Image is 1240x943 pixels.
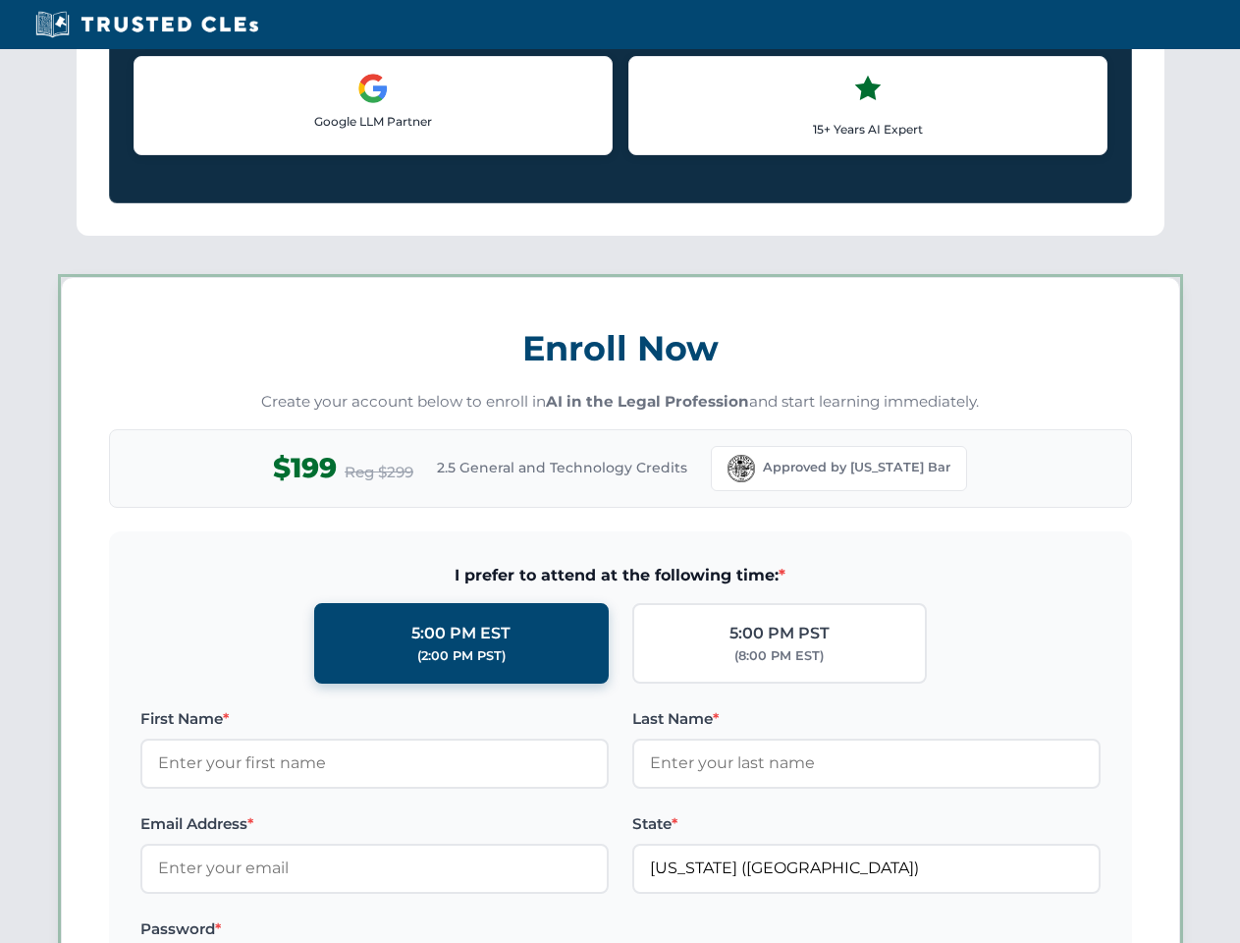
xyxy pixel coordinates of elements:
p: 15+ Years AI Expert [645,120,1091,139]
span: I prefer to attend at the following time: [140,563,1101,588]
input: Enter your last name [632,739,1101,788]
span: $199 [273,446,337,490]
label: Email Address [140,812,609,836]
span: Approved by [US_STATE] Bar [763,458,950,477]
label: First Name [140,707,609,731]
label: Password [140,917,609,941]
strong: AI in the Legal Profession [546,392,749,411]
label: State [632,812,1101,836]
span: 2.5 General and Technology Credits [437,457,687,478]
p: Create your account below to enroll in and start learning immediately. [109,391,1132,414]
img: Google [357,73,389,104]
div: 5:00 PM PST [729,621,830,646]
img: Trusted CLEs [29,10,264,39]
input: Florida (FL) [632,844,1101,893]
div: (8:00 PM EST) [734,646,824,666]
img: Florida Bar [728,455,755,482]
span: Reg $299 [345,461,413,484]
div: (2:00 PM PST) [417,646,506,666]
div: 5:00 PM EST [411,621,511,646]
label: Last Name [632,707,1101,731]
p: Google LLM Partner [150,112,596,131]
input: Enter your email [140,844,609,893]
input: Enter your first name [140,739,609,788]
h3: Enroll Now [109,317,1132,379]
